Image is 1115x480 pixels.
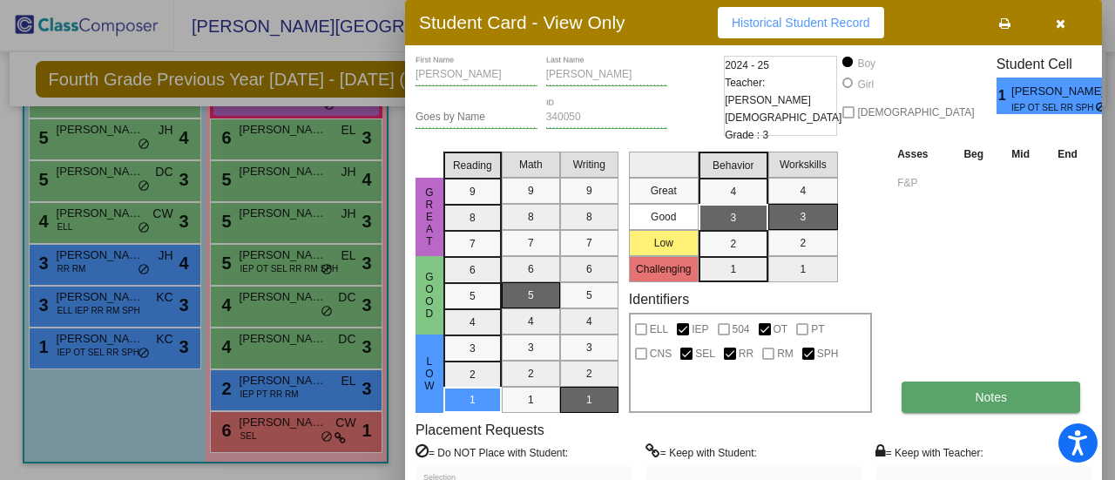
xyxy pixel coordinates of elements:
[650,343,672,364] span: CNS
[975,390,1007,404] span: Notes
[856,56,875,71] div: Boy
[416,422,544,438] label: Placement Requests
[650,319,668,340] span: ELL
[725,126,768,144] span: Grade : 3
[416,112,537,124] input: goes by name
[949,145,997,164] th: Beg
[997,85,1011,106] span: 1
[645,443,757,461] label: = Keep with Student:
[692,319,708,340] span: IEP
[718,7,884,38] button: Historical Student Record
[725,74,841,126] span: Teacher: [PERSON_NAME][DEMOGRAPHIC_DATA]
[546,112,668,124] input: Enter ID
[629,291,689,308] label: Identifiers
[856,77,874,92] div: Girl
[416,443,568,461] label: = Do NOT Place with Student:
[725,57,769,74] span: 2024 - 25
[1011,101,1096,114] span: IEP OT SEL RR SPH
[419,11,625,33] h3: Student Card - View Only
[897,170,945,196] input: assessment
[422,355,437,392] span: Low
[774,319,788,340] span: OT
[997,145,1044,164] th: Mid
[695,343,715,364] span: SEL
[902,382,1080,413] button: Notes
[422,271,437,320] span: Good
[857,102,974,123] span: [DEMOGRAPHIC_DATA]
[1044,145,1091,164] th: End
[732,16,870,30] span: Historical Student Record
[777,343,794,364] span: RM
[422,186,437,247] span: Great
[733,319,750,340] span: 504
[817,343,839,364] span: SPH
[875,443,983,461] label: = Keep with Teacher:
[739,343,753,364] span: RR
[893,145,949,164] th: Asses
[1011,83,1108,101] span: [PERSON_NAME]
[811,319,824,340] span: PT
